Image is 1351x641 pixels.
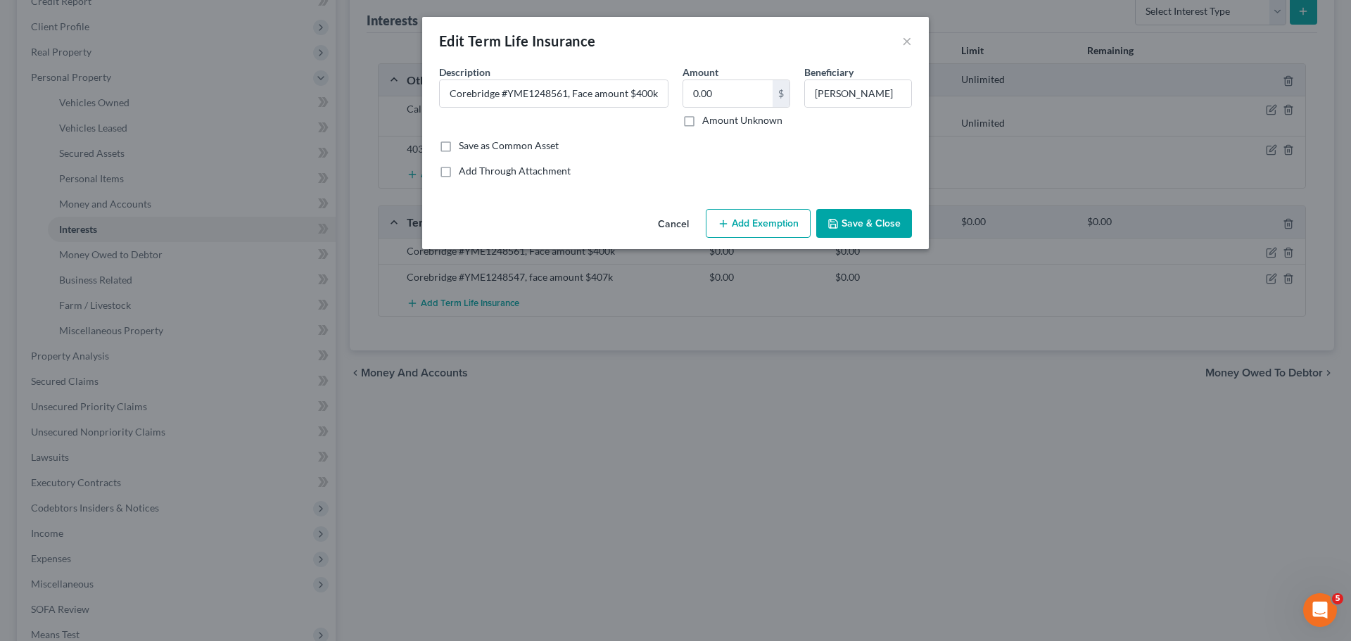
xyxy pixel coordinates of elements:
[805,80,911,107] input: --
[683,80,773,107] input: 0.00
[439,31,596,51] div: Edit Term Life Insurance
[773,80,789,107] div: $
[647,210,700,239] button: Cancel
[683,65,718,80] label: Amount
[1303,593,1337,627] iframe: Intercom live chat
[902,32,912,49] button: ×
[1332,593,1343,604] span: 5
[439,66,490,78] span: Description
[459,164,571,178] label: Add Through Attachment
[804,65,854,80] label: Beneficiary
[459,139,559,153] label: Save as Common Asset
[706,209,811,239] button: Add Exemption
[702,113,782,127] label: Amount Unknown
[816,209,912,239] button: Save & Close
[440,80,668,107] input: Describe...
